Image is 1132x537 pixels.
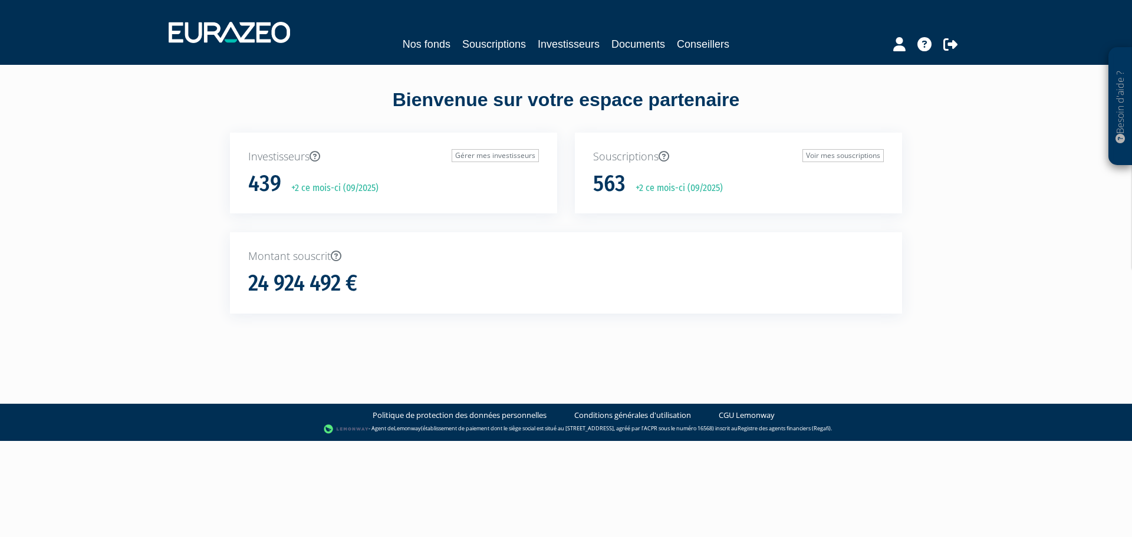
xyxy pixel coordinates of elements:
[738,424,831,432] a: Registre des agents financiers (Regafi)
[802,149,884,162] a: Voir mes souscriptions
[574,410,691,421] a: Conditions générales d'utilisation
[719,410,775,421] a: CGU Lemonway
[283,182,379,195] p: +2 ce mois-ci (09/2025)
[452,149,539,162] a: Gérer mes investisseurs
[169,22,290,43] img: 1732889491-logotype_eurazeo_blanc_rvb.png
[462,36,526,52] a: Souscriptions
[593,149,884,164] p: Souscriptions
[611,36,665,52] a: Documents
[248,271,357,296] h1: 24 924 492 €
[538,36,600,52] a: Investisseurs
[221,87,911,133] div: Bienvenue sur votre espace partenaire
[403,36,450,52] a: Nos fonds
[248,172,281,196] h1: 439
[12,423,1120,435] div: - Agent de (établissement de paiement dont le siège social est situé au [STREET_ADDRESS], agréé p...
[324,423,369,435] img: logo-lemonway.png
[394,424,421,432] a: Lemonway
[248,249,884,264] p: Montant souscrit
[677,36,729,52] a: Conseillers
[593,172,626,196] h1: 563
[248,149,539,164] p: Investisseurs
[1114,54,1127,160] p: Besoin d'aide ?
[373,410,547,421] a: Politique de protection des données personnelles
[627,182,723,195] p: +2 ce mois-ci (09/2025)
